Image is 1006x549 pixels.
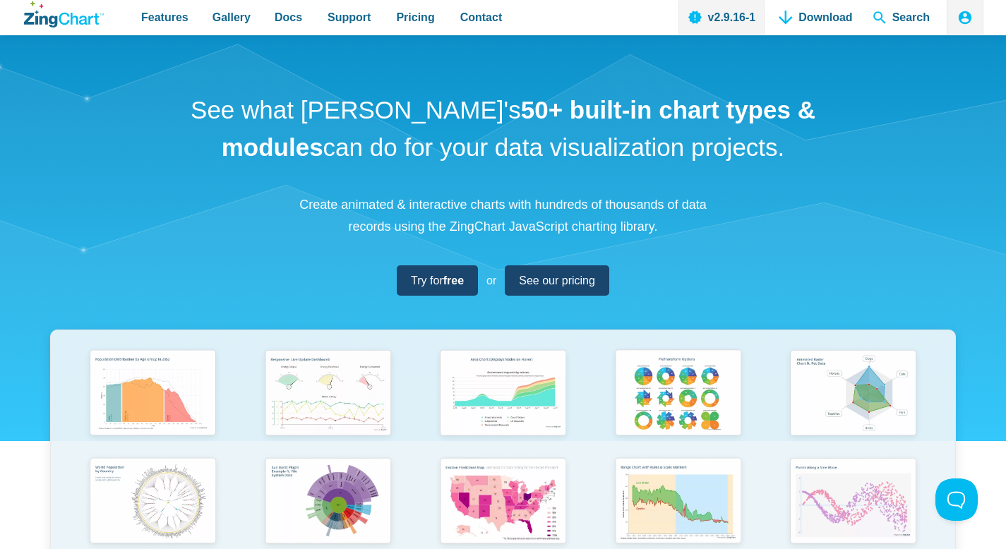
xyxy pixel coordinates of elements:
p: Create animated & interactive charts with hundreds of thousands of data records using the ZingCha... [292,194,715,237]
span: Docs [275,8,302,27]
a: Area Chart (Displays Nodes on Hover) [415,344,590,452]
span: Pricing [396,8,434,27]
span: See our pricing [519,271,595,290]
span: Features [141,8,188,27]
img: Animated Radar Chart ft. Pet Data [783,344,923,445]
strong: 50+ built-in chart types & modules [222,96,815,161]
span: Gallery [212,8,251,27]
img: Population Distribution by Age Group in 2052 [83,344,222,445]
a: ZingChart Logo. Click to return to the homepage [24,1,104,28]
strong: free [443,274,464,286]
img: Area Chart (Displays Nodes on Hover) [433,344,573,445]
a: Responsive Live Update Dashboard [240,344,415,452]
span: Contact [460,8,503,27]
img: Pie Transform Options [608,344,748,445]
a: See our pricing [505,265,609,296]
span: Try for [411,271,464,290]
span: or [486,271,496,290]
span: Support [328,8,371,27]
a: Animated Radar Chart ft. Pet Data [766,344,941,452]
a: Try forfree [397,265,478,296]
a: Pie Transform Options [591,344,766,452]
img: Responsive Live Update Dashboard [258,344,397,445]
h1: See what [PERSON_NAME]'s can do for your data visualization projects. [186,92,821,166]
a: Population Distribution by Age Group in 2052 [65,344,240,452]
iframe: Toggle Customer Support [935,478,978,521]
